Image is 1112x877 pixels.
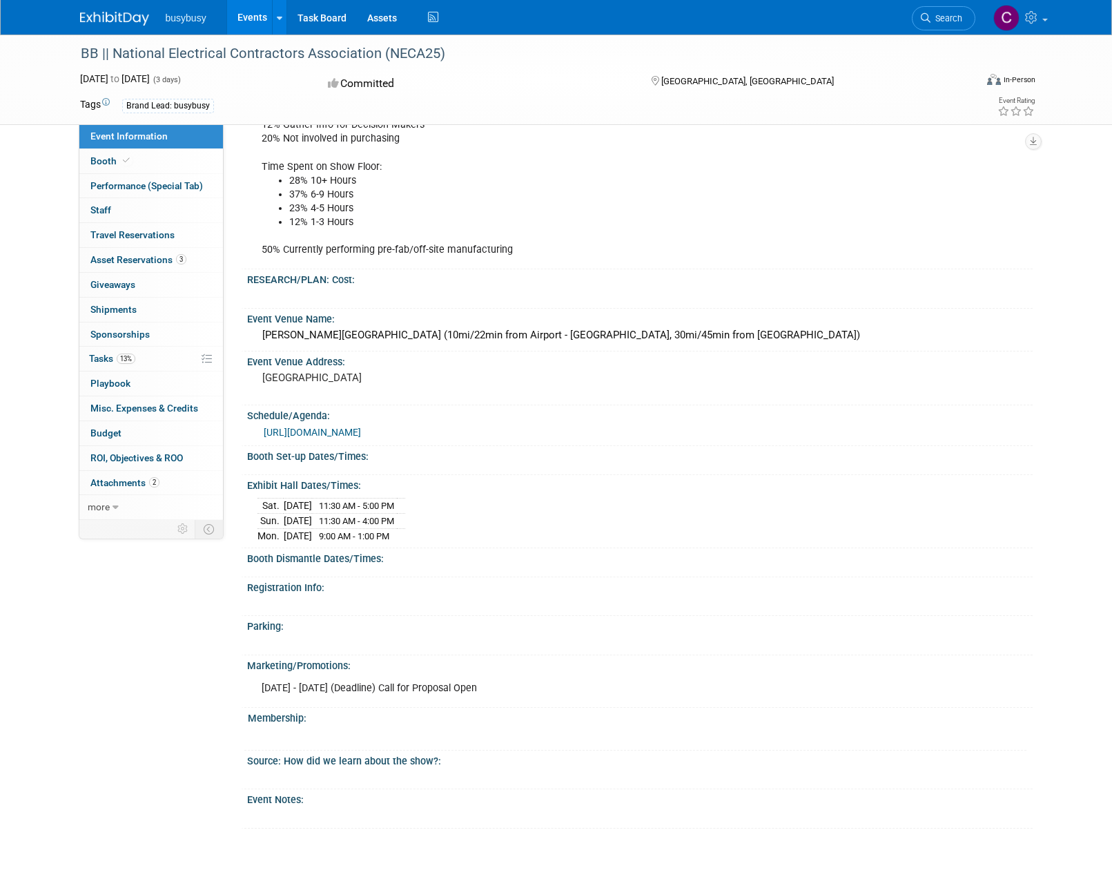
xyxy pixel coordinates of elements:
[79,124,223,148] a: Event Information
[90,403,198,414] span: Misc. Expenses & Credits
[257,513,284,528] td: Sun.
[319,531,389,541] span: 9:00 AM - 1:00 PM
[247,616,1033,633] div: Parking:
[1003,75,1035,85] div: In-Person
[289,188,871,202] li: 37% 6-9 Hours
[90,477,159,488] span: Attachments
[284,499,312,514] td: [DATE]
[262,372,559,384] pre: [GEOGRAPHIC_DATA]
[319,516,394,526] span: 11:30 AM - 4:00 PM
[247,655,1033,673] div: Marketing/Promotions:
[90,254,186,265] span: Asset Reservations
[79,322,223,347] a: Sponsorships
[284,528,312,543] td: [DATE]
[166,12,206,23] span: busybusy
[79,446,223,470] a: ROI, Objectives & ROO
[248,708,1026,725] div: Membership:
[79,273,223,297] a: Giveaways
[90,279,135,290] span: Giveaways
[661,76,834,86] span: [GEOGRAPHIC_DATA], [GEOGRAPHIC_DATA]
[108,73,121,84] span: to
[80,97,110,113] td: Tags
[79,495,223,519] a: more
[90,452,183,463] span: ROI, Objectives & ROO
[79,223,223,247] a: Travel Reservations
[912,6,975,30] a: Search
[247,751,1033,768] div: Source: How did we learn about the show?:
[80,12,149,26] img: ExhibitDay
[80,73,150,84] span: [DATE] [DATE]
[257,499,284,514] td: Sat.
[79,396,223,421] a: Misc. Expenses & Credits
[257,528,284,543] td: Mon.
[90,304,137,315] span: Shipments
[997,97,1035,104] div: Event Rating
[289,174,871,188] li: 28% 10+ Hours
[79,198,223,222] a: Staff
[247,309,1033,326] div: Event Venue Name:
[324,72,629,96] div: Committed
[987,74,1001,85] img: Format-Inperson.png
[90,204,111,215] span: Staff
[247,405,1033,423] div: Schedule/Agenda:
[247,548,1033,566] div: Booth Dismantle Dates/Times:
[247,351,1033,369] div: Event Venue Address:
[247,269,1033,287] div: RESEARCH/PLAN: Cost:
[247,446,1033,463] div: Booth Set-up Dates/Times:
[79,471,223,495] a: Attachments2
[90,131,168,142] span: Event Information
[319,501,394,511] span: 11:30 AM - 5:00 PM
[894,72,1036,93] div: Event Format
[90,180,203,191] span: Performance (Special Tab)
[79,298,223,322] a: Shipments
[123,157,130,164] i: Booth reservation complete
[257,325,1022,346] div: [PERSON_NAME][GEOGRAPHIC_DATA] (10mi/22min from Airport - [GEOGRAPHIC_DATA], 30mi/45min from [GEO...
[90,155,133,166] span: Booth
[247,577,1033,595] div: Registration Info:
[993,5,1020,31] img: Collin Larson
[264,427,361,438] a: [URL][DOMAIN_NAME]
[289,215,871,229] li: 12% 1-3 Hours
[79,248,223,272] a: Asset Reservations3
[117,354,135,364] span: 13%
[90,378,130,389] span: Playbook
[930,13,962,23] span: Search
[79,174,223,198] a: Performance (Special Tab)
[176,254,186,264] span: 3
[76,41,955,66] div: BB || National Electrical Contractors Association (NECA25)
[79,149,223,173] a: Booth
[122,99,214,113] div: Brand Lead: busybusy
[88,501,110,512] span: more
[289,202,871,215] li: 23% 4-5 Hours
[79,372,223,396] a: Playbook
[171,520,195,538] td: Personalize Event Tab Strip
[149,477,159,488] span: 2
[247,789,1033,807] div: Event Notes:
[284,513,312,528] td: [DATE]
[247,475,1033,492] div: Exhibit Hall Dates/Times:
[90,427,121,438] span: Budget
[152,75,181,84] span: (3 days)
[90,329,150,340] span: Sponsorships
[89,353,135,364] span: Tasks
[195,520,223,538] td: Toggle Event Tabs
[252,675,879,702] div: [DATE] - [DATE] (Deadline) Call for Proposal Open
[79,421,223,445] a: Budget
[79,347,223,371] a: Tasks13%
[90,229,175,240] span: Travel Reservations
